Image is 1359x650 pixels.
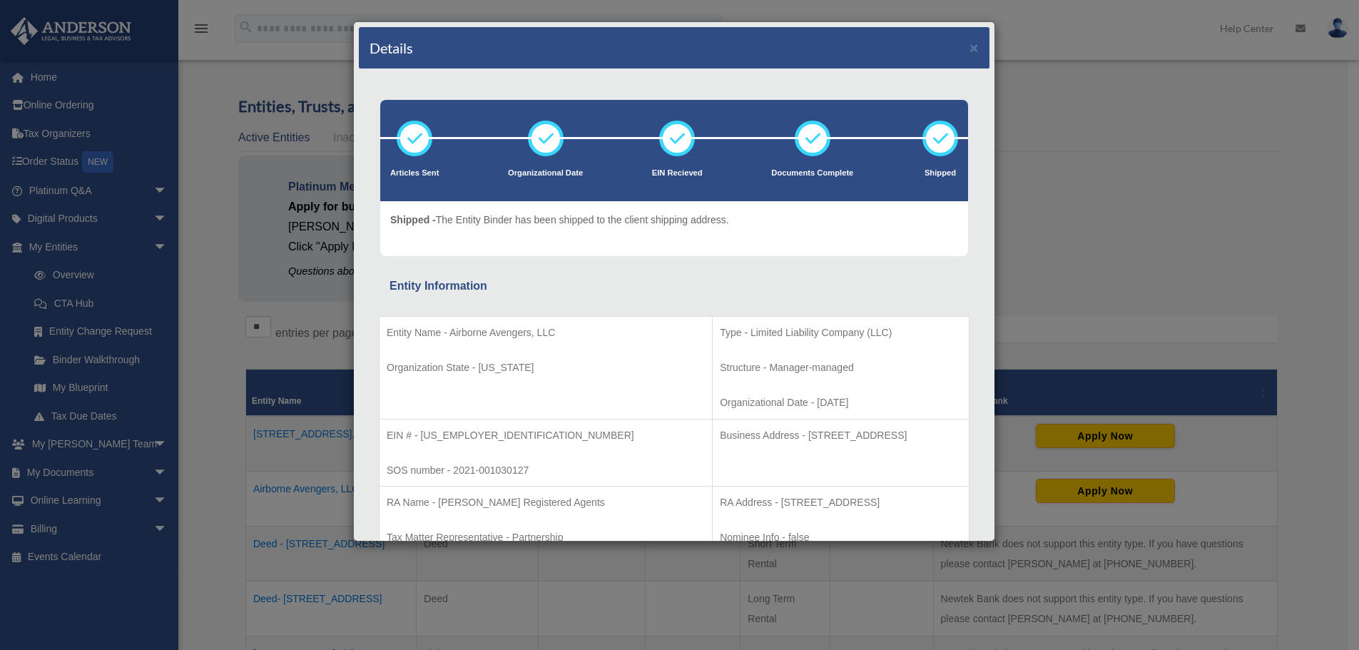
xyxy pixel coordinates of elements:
[390,214,436,225] span: Shipped -
[387,462,705,479] p: SOS number - 2021-001030127
[387,427,705,445] p: EIN # - [US_EMPLOYER_IDENTIFICATION_NUMBER]
[370,38,413,58] h4: Details
[387,359,705,377] p: Organization State - [US_STATE]
[771,166,853,181] p: Documents Complete
[387,494,705,512] p: RA Name - [PERSON_NAME] Registered Agents
[720,529,962,547] p: Nominee Info - false
[720,359,962,377] p: Structure - Manager-managed
[720,494,962,512] p: RA Address - [STREET_ADDRESS]
[508,166,583,181] p: Organizational Date
[652,166,703,181] p: EIN Recieved
[387,324,705,342] p: Entity Name - Airborne Avengers, LLC
[720,324,962,342] p: Type - Limited Liability Company (LLC)
[969,40,979,55] button: ×
[390,166,439,181] p: Articles Sent
[922,166,958,181] p: Shipped
[720,394,962,412] p: Organizational Date - [DATE]
[387,529,705,547] p: Tax Matter Representative - Partnership
[720,427,962,445] p: Business Address - [STREET_ADDRESS]
[390,276,959,296] div: Entity Information
[390,211,729,229] p: The Entity Binder has been shipped to the client shipping address.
